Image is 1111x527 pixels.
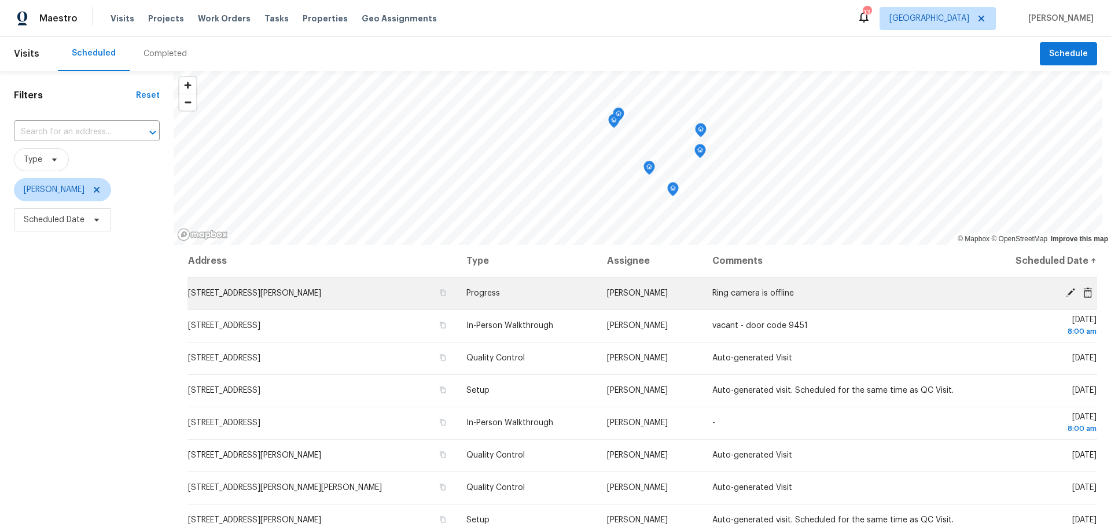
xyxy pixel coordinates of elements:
[14,41,39,67] span: Visits
[1049,47,1088,61] span: Schedule
[1072,451,1097,459] span: [DATE]
[1051,235,1108,243] a: Improve this map
[188,516,321,524] span: [STREET_ADDRESS][PERSON_NAME]
[457,245,597,277] th: Type
[303,13,348,24] span: Properties
[136,90,160,101] div: Reset
[24,214,84,226] span: Scheduled Date
[1024,13,1094,24] span: [PERSON_NAME]
[148,13,184,24] span: Projects
[437,320,448,330] button: Copy Address
[607,451,668,459] span: [PERSON_NAME]
[1079,288,1097,298] span: Cancel
[437,385,448,395] button: Copy Address
[863,7,871,19] div: 13
[264,14,289,23] span: Tasks
[608,114,620,132] div: Map marker
[72,47,116,59] div: Scheduled
[712,289,794,297] span: Ring camera is offline
[174,71,1102,245] canvas: Map
[437,514,448,525] button: Copy Address
[712,322,808,330] span: vacant - door code 9451
[712,484,792,492] span: Auto-generated Visit
[466,451,525,459] span: Quality Control
[607,322,668,330] span: [PERSON_NAME]
[613,108,624,126] div: Map marker
[958,235,989,243] a: Mapbox
[889,13,969,24] span: [GEOGRAPHIC_DATA]
[466,354,525,362] span: Quality Control
[695,123,707,141] div: Map marker
[712,354,792,362] span: Auto-generated Visit
[607,289,668,297] span: [PERSON_NAME]
[466,484,525,492] span: Quality Control
[14,90,136,101] h1: Filters
[145,124,161,141] button: Open
[607,354,668,362] span: [PERSON_NAME]
[712,419,715,427] span: -
[607,516,668,524] span: [PERSON_NAME]
[694,144,706,162] div: Map marker
[188,289,321,297] span: [STREET_ADDRESS][PERSON_NAME]
[985,316,1097,337] span: [DATE]
[179,94,196,110] button: Zoom out
[188,451,321,459] span: [STREET_ADDRESS][PERSON_NAME]
[1072,516,1097,524] span: [DATE]
[607,386,668,395] span: [PERSON_NAME]
[466,419,553,427] span: In-Person Walkthrough
[188,419,260,427] span: [STREET_ADDRESS]
[991,235,1047,243] a: OpenStreetMap
[985,413,1097,434] span: [DATE]
[198,13,251,24] span: Work Orders
[712,386,954,395] span: Auto-generated visit. Scheduled for the same time as QC Visit.
[976,245,1097,277] th: Scheduled Date ↑
[667,182,679,200] div: Map marker
[703,245,976,277] th: Comments
[466,386,490,395] span: Setup
[39,13,78,24] span: Maestro
[24,184,84,196] span: [PERSON_NAME]
[985,326,1097,337] div: 8:00 am
[466,289,500,297] span: Progress
[1072,386,1097,395] span: [DATE]
[437,482,448,492] button: Copy Address
[1040,42,1097,66] button: Schedule
[179,77,196,94] button: Zoom in
[712,516,954,524] span: Auto-generated visit. Scheduled for the same time as QC Visit.
[985,423,1097,434] div: 8:00 am
[466,322,553,330] span: In-Person Walkthrough
[607,419,668,427] span: [PERSON_NAME]
[712,451,792,459] span: Auto-generated Visit
[177,228,228,241] a: Mapbox homepage
[188,354,260,362] span: [STREET_ADDRESS]
[1062,288,1079,298] span: Edit
[1072,354,1097,362] span: [DATE]
[187,245,457,277] th: Address
[188,386,260,395] span: [STREET_ADDRESS]
[362,13,437,24] span: Geo Assignments
[437,352,448,363] button: Copy Address
[598,245,704,277] th: Assignee
[607,484,668,492] span: [PERSON_NAME]
[14,123,127,141] input: Search for an address...
[188,484,382,492] span: [STREET_ADDRESS][PERSON_NAME][PERSON_NAME]
[1072,484,1097,492] span: [DATE]
[188,322,260,330] span: [STREET_ADDRESS]
[466,516,490,524] span: Setup
[437,449,448,460] button: Copy Address
[111,13,134,24] span: Visits
[643,161,655,179] div: Map marker
[144,48,187,60] div: Completed
[437,417,448,428] button: Copy Address
[24,154,42,165] span: Type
